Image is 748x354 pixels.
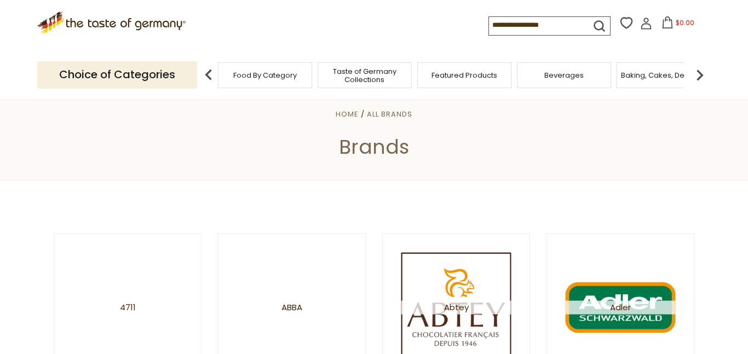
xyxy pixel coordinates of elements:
[544,71,584,79] a: Beverages
[233,71,297,79] a: Food By Category
[321,67,408,84] a: Taste of Germany Collections
[431,71,497,79] a: Featured Products
[689,64,711,86] img: next arrow
[336,109,359,119] a: Home
[120,300,136,314] span: 4711
[401,300,511,314] span: Abtey
[367,109,412,119] a: All Brands
[198,64,220,86] img: previous arrow
[339,133,409,161] span: Brands
[566,300,676,314] span: Adler
[281,300,302,314] span: Abba
[676,18,694,27] span: $0.00
[621,71,706,79] a: Baking, Cakes, Desserts
[37,61,197,88] p: Choice of Categories
[654,16,701,33] button: $0.00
